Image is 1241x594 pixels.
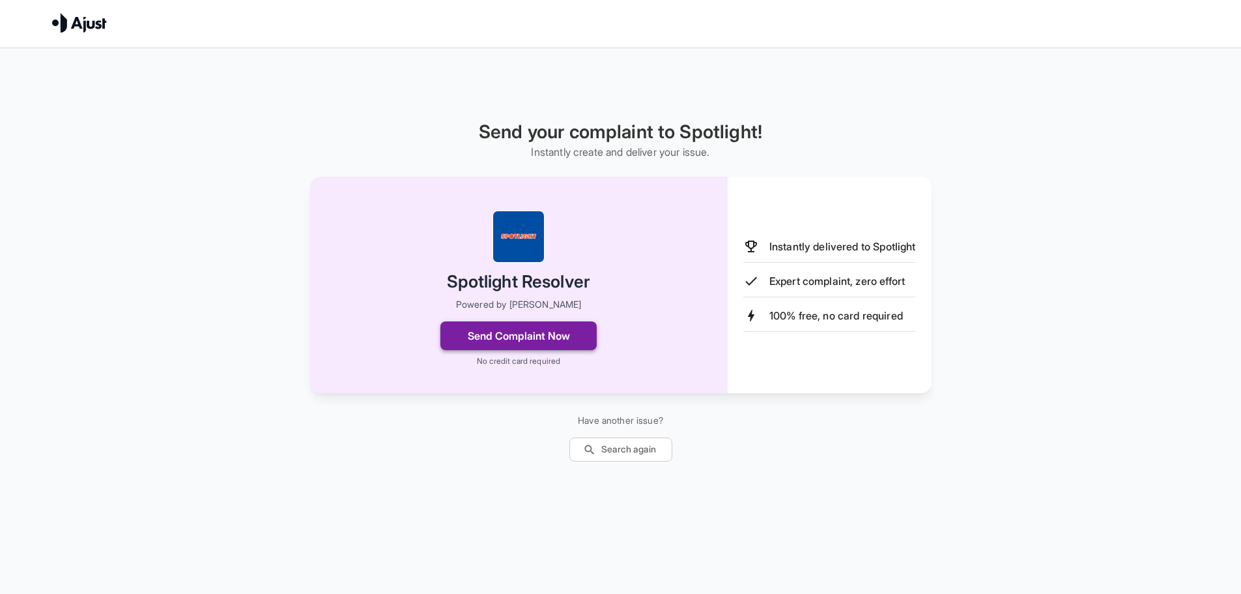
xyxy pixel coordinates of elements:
p: Instantly delivered to Spotlight [769,239,916,254]
button: Send Complaint Now [440,321,597,350]
p: Have another issue? [569,414,672,427]
h1: Send your complaint to Spotlight! [479,121,762,143]
img: Ajust [52,13,107,33]
h2: Spotlight Resolver [447,271,590,293]
button: Search again [569,438,672,462]
h6: Instantly create and deliver your issue. [479,143,762,161]
img: Spotlight [492,211,545,263]
p: Powered by [PERSON_NAME] [456,298,582,311]
p: Expert complaint, zero effort [769,273,905,289]
p: No credit card required [477,355,560,367]
p: 100% free, no card required [769,308,903,323]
